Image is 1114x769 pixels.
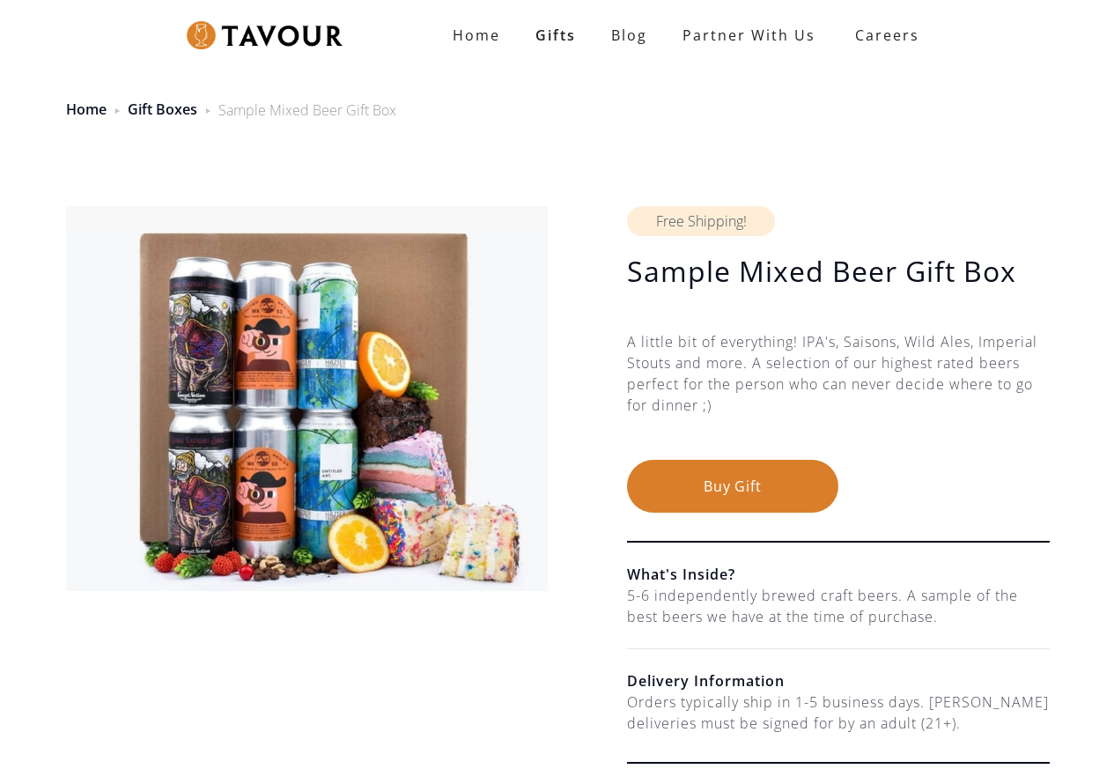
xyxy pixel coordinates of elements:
h6: Delivery Information [627,670,1050,691]
div: 5-6 independently brewed craft beers. A sample of the best beers we have at the time of purchase. [627,585,1050,627]
button: Buy Gift [627,460,838,513]
h6: What's Inside? [627,564,1050,585]
div: Sample Mixed Beer Gift Box [218,100,396,121]
strong: Home [453,26,500,45]
a: Home [66,100,107,119]
a: Gift Boxes [128,100,197,119]
a: partner with us [665,18,833,53]
div: A little bit of everything! IPA's, Saisons, Wild Ales, Imperial Stouts and more. A selection of o... [627,331,1050,460]
div: Orders typically ship in 1-5 business days. [PERSON_NAME] deliveries must be signed for by an adu... [627,691,1050,734]
a: Blog [594,18,665,53]
a: Careers [833,11,933,60]
a: Gifts [518,18,594,53]
strong: Careers [855,18,919,53]
div: Free Shipping! [627,206,775,236]
a: Home [435,18,518,53]
h1: Sample Mixed Beer Gift Box [627,254,1050,289]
